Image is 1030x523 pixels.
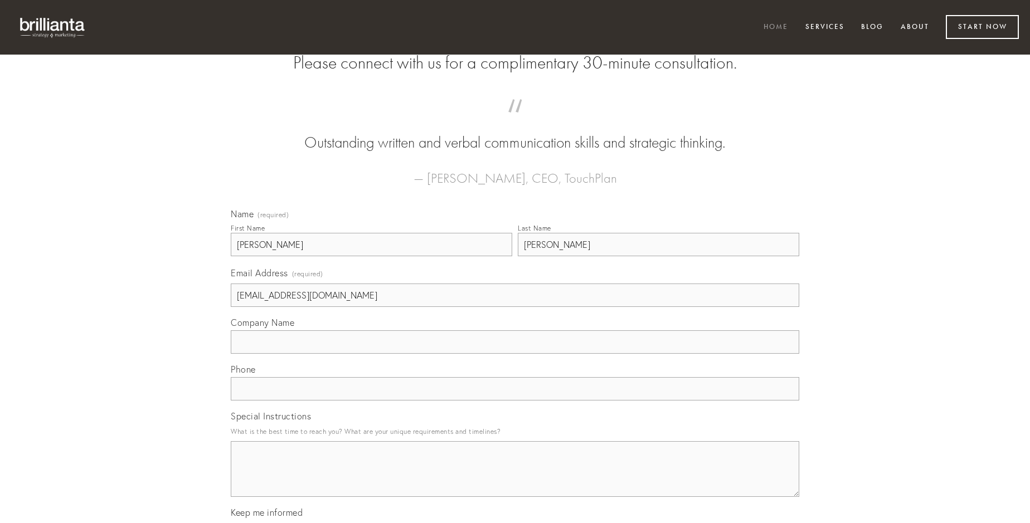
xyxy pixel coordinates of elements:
[257,212,289,218] span: (required)
[249,154,781,189] figcaption: — [PERSON_NAME], CEO, TouchPlan
[798,18,852,37] a: Services
[231,424,799,439] p: What is the best time to reach you? What are your unique requirements and timelines?
[231,364,256,375] span: Phone
[11,11,95,43] img: brillianta - research, strategy, marketing
[231,224,265,232] div: First Name
[893,18,936,37] a: About
[231,52,799,74] h2: Please connect with us for a complimentary 30-minute consultation.
[292,266,323,281] span: (required)
[231,410,311,422] span: Special Instructions
[946,15,1019,39] a: Start Now
[249,110,781,154] blockquote: Outstanding written and verbal communication skills and strategic thinking.
[518,224,551,232] div: Last Name
[249,110,781,132] span: “
[231,208,254,219] span: Name
[231,267,288,278] span: Email Address
[756,18,795,37] a: Home
[231,507,303,518] span: Keep me informed
[854,18,891,37] a: Blog
[231,317,294,328] span: Company Name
